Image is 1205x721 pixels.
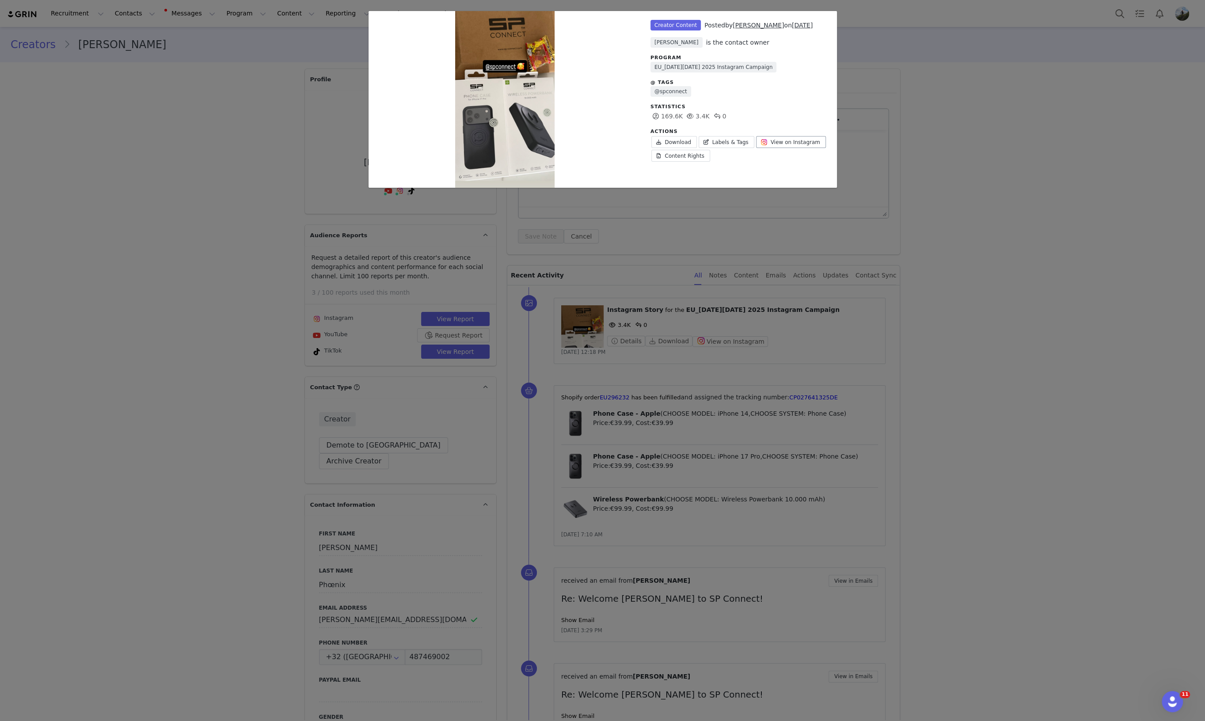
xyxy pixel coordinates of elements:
div: is the contact owner [706,38,769,47]
div: Statistics [650,103,828,111]
div: Posted on [704,21,813,30]
body: Rich Text Area. Press ALT-0 for help. [7,7,363,17]
span: 3.4K [685,113,709,120]
a: View on Instagram [756,136,826,148]
a: [DATE] [792,22,813,29]
div: Unlabeled [369,11,837,188]
img: instagram.svg [760,139,768,146]
div: Program [650,54,828,62]
span: 11 [1180,691,1190,698]
span: Creator Content [650,20,701,30]
a: EU_[DATE][DATE] 2025 Instagram Campaign [650,62,777,72]
iframe: Intercom live chat [1162,691,1183,712]
span: 0 [712,113,726,120]
a: @spconnect [650,86,691,97]
a: [PERSON_NAME] [733,22,784,29]
a: Content Rights [651,150,710,162]
span: by [725,22,784,29]
span: 169.6K [650,113,683,120]
span: View on Instagram [771,138,820,146]
span: [PERSON_NAME] [650,37,703,48]
a: Labels & Tags [699,136,754,148]
a: Download [651,136,697,148]
div: @ Tags [650,79,828,87]
div: Actions [650,128,828,136]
